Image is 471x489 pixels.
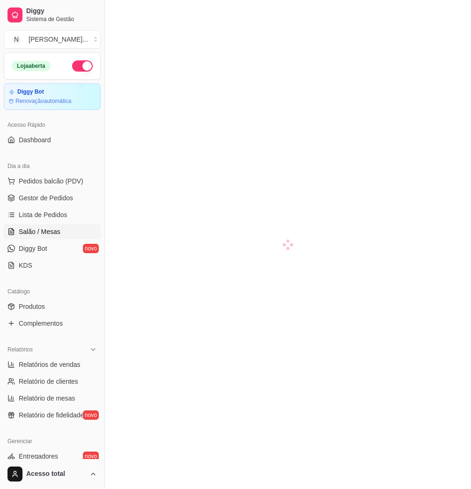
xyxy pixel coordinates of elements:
div: [PERSON_NAME] ... [29,35,88,44]
button: Alterar Status [72,60,93,72]
span: Relatório de fidelidade [19,410,84,420]
a: Entregadoresnovo [4,449,101,464]
button: Acesso total [4,463,101,485]
a: Relatórios de vendas [4,357,101,372]
span: Gestor de Pedidos [19,193,73,203]
a: KDS [4,258,101,273]
span: Salão / Mesas [19,227,60,236]
a: Diggy BotRenovaçãoautomática [4,83,101,110]
span: Diggy Bot [19,244,47,253]
div: Acesso Rápido [4,117,101,132]
div: Loja aberta [12,61,51,71]
span: Diggy [26,7,97,15]
a: Dashboard [4,132,101,147]
button: Pedidos balcão (PDV) [4,174,101,189]
a: Relatório de fidelidadenovo [4,408,101,423]
span: Relatórios [7,346,33,353]
span: Pedidos balcão (PDV) [19,176,83,186]
a: Produtos [4,299,101,314]
a: Gestor de Pedidos [4,190,101,205]
span: Complementos [19,319,63,328]
a: Lista de Pedidos [4,207,101,222]
span: Entregadores [19,452,58,461]
span: Relatório de mesas [19,394,75,403]
span: Relatórios de vendas [19,360,81,369]
span: Sistema de Gestão [26,15,97,23]
div: Dia a dia [4,159,101,174]
div: Catálogo [4,284,101,299]
span: Produtos [19,302,45,311]
span: Lista de Pedidos [19,210,67,219]
span: N [12,35,21,44]
div: Gerenciar [4,434,101,449]
span: Acesso total [26,470,86,478]
article: Diggy Bot [17,88,44,95]
a: DiggySistema de Gestão [4,4,101,26]
a: Complementos [4,316,101,331]
a: Relatório de mesas [4,391,101,406]
span: Dashboard [19,135,51,145]
button: Select a team [4,30,101,49]
span: Relatório de clientes [19,377,78,386]
article: Renovação automática [15,97,71,105]
span: KDS [19,261,32,270]
a: Diggy Botnovo [4,241,101,256]
a: Salão / Mesas [4,224,101,239]
a: Relatório de clientes [4,374,101,389]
